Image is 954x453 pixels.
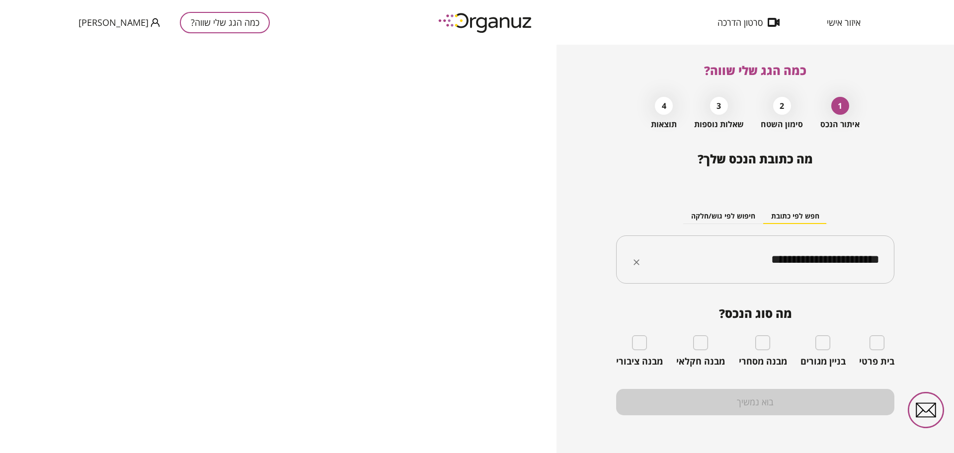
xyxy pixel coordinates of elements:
[651,120,677,129] span: תוצאות
[683,209,763,224] button: חיפוש לפי גוש/חלקה
[859,356,894,367] span: בית פרטי
[694,120,744,129] span: שאלות נוספות
[79,16,160,29] button: [PERSON_NAME]
[630,255,643,269] button: Clear
[676,356,725,367] span: מבנה חקלאי
[655,97,673,115] div: 4
[79,17,149,27] span: [PERSON_NAME]
[616,356,663,367] span: מבנה ציבורי
[800,356,846,367] span: בניין מגורים
[827,17,861,27] span: איזור אישי
[616,306,894,320] span: מה סוג הנכס?
[820,120,860,129] span: איתור הנכס
[773,97,791,115] div: 2
[763,209,827,224] button: חפש לפי כתובת
[761,120,803,129] span: סימון השטח
[831,97,849,115] div: 1
[431,9,541,36] img: logo
[703,17,795,27] button: סרטון הדרכה
[739,356,787,367] span: מבנה מסחרי
[180,12,270,33] button: כמה הגג שלי שווה?
[698,151,813,167] span: מה כתובת הנכס שלך?
[704,62,806,78] span: כמה הגג שלי שווה?
[717,17,763,27] span: סרטון הדרכה
[812,17,875,27] button: איזור אישי
[710,97,728,115] div: 3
